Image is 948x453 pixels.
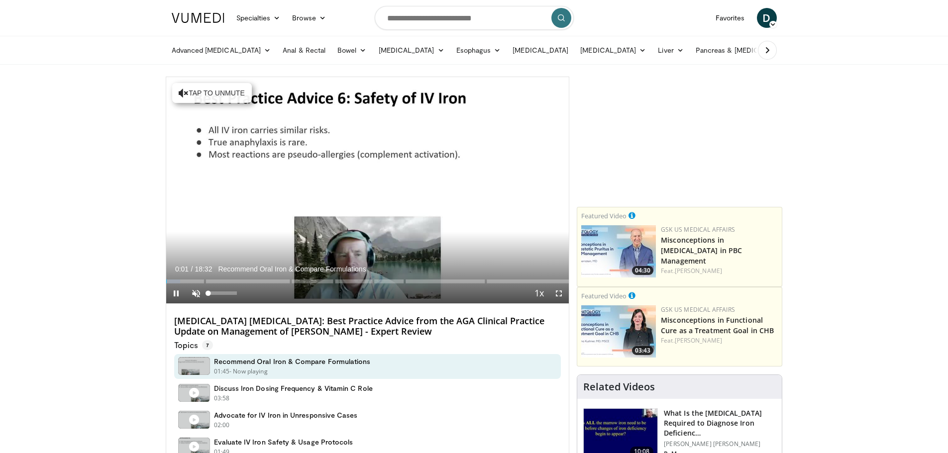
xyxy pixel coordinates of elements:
[375,6,574,30] input: Search topics, interventions
[214,411,358,420] h4: Advocate for IV Iron in Unresponsive Cases
[605,77,754,201] iframe: Advertisement
[214,367,230,376] p: 01:45
[373,40,450,60] a: [MEDICAL_DATA]
[581,211,627,220] small: Featured Video
[661,267,778,275] div: Feat.
[230,8,287,28] a: Specialties
[166,40,277,60] a: Advanced [MEDICAL_DATA]
[757,8,777,28] a: D
[675,336,722,345] a: [PERSON_NAME]
[652,40,689,60] a: Liver
[174,316,561,337] h4: [MEDICAL_DATA] [MEDICAL_DATA]: Best Practice Advice from the AGA Clinical Practice Update on Mana...
[214,357,371,366] h4: Recommend Oral Iron & Compare Formulations
[202,340,213,350] span: 7
[331,40,372,60] a: Bowel
[172,83,252,103] button: Tap to unmute
[581,305,656,358] a: 03:43
[664,408,776,438] h3: What Is the [MEDICAL_DATA] Required to Diagnose Iron Deficienc…
[229,367,268,376] p: - Now playing
[661,336,778,345] div: Feat.
[529,283,549,303] button: Playback Rate
[186,283,206,303] button: Unmute
[581,225,656,277] img: aa8aa058-1558-4842-8c0c-0d4d7a40e65d.jpg.150x105_q85_crop-smart_upscale.jpg
[195,265,212,273] span: 18:32
[661,305,735,314] a: GSK US Medical Affairs
[664,440,776,448] p: [PERSON_NAME] [PERSON_NAME]
[166,77,569,304] video-js: Video Player
[661,225,735,234] a: GSK US Medical Affairs
[277,40,331,60] a: Anal & Rectal
[581,305,656,358] img: 946a363f-977e-482f-b70f-f1516cc744c3.jpg.150x105_q85_crop-smart_upscale.jpg
[218,265,366,273] span: Recommend Oral Iron & Compare Formulations
[191,265,193,273] span: /
[632,346,653,355] span: 03:43
[209,291,237,295] div: Volume Level
[549,283,569,303] button: Fullscreen
[507,40,574,60] a: [MEDICAL_DATA]
[632,266,653,275] span: 04:30
[166,279,569,283] div: Progress Bar
[286,8,332,28] a: Browse
[581,291,627,300] small: Featured Video
[581,225,656,277] a: 04:30
[214,421,230,430] p: 02:00
[574,40,652,60] a: [MEDICAL_DATA]
[710,8,751,28] a: Favorites
[450,40,507,60] a: Esophagus
[583,381,655,393] h4: Related Videos
[166,283,186,303] button: Pause
[214,438,353,447] h4: Evaluate IV Iron Safety & Usage Protocols
[675,267,722,275] a: [PERSON_NAME]
[661,235,742,266] a: Misconceptions in [MEDICAL_DATA] in PBC Management
[175,265,189,273] span: 0:01
[661,315,774,335] a: Misconceptions in Functional Cure as a Treatment Goal in CHB
[172,13,224,23] img: VuMedi Logo
[174,340,213,350] p: Topics
[214,384,373,393] h4: Discuss Iron Dosing Frequency & Vitamin C Role
[214,394,230,403] p: 03:58
[690,40,806,60] a: Pancreas & [MEDICAL_DATA]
